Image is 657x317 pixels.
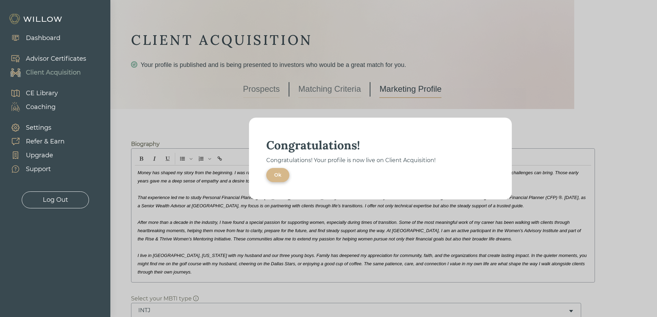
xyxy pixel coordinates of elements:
[9,13,64,24] img: Willow
[3,86,58,100] a: CE Library
[266,168,289,182] button: Ok
[26,89,58,98] div: CE Library
[26,137,64,146] div: Refer & Earn
[26,68,81,77] div: Client Acquisition
[3,31,60,45] a: Dashboard
[26,102,56,112] div: Coaching
[266,156,495,165] div: Congratulations! Your profile is now live on Client Acquisition!
[26,123,51,132] div: Settings
[3,52,86,66] a: Advisor Certificates
[274,171,281,179] div: Ok
[3,148,64,162] a: Upgrade
[3,100,58,114] a: Coaching
[26,151,53,160] div: Upgrade
[266,137,495,153] div: Congratulations!
[26,54,86,63] div: Advisor Certificates
[26,33,60,43] div: Dashboard
[26,165,51,174] div: Support
[3,121,64,135] a: Settings
[3,135,64,148] a: Refer & Earn
[3,66,86,79] a: Client Acquisition
[43,195,68,205] div: Log Out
